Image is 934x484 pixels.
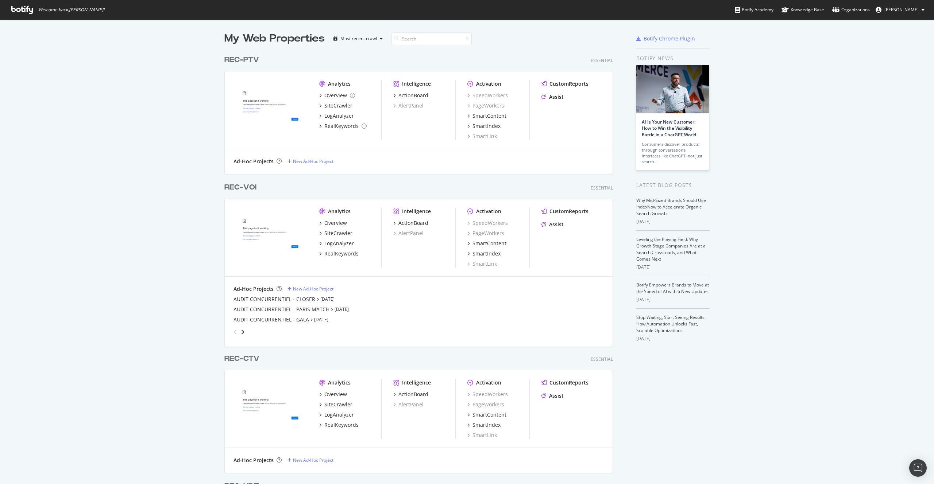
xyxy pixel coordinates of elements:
a: ActionBoard [393,92,428,99]
img: programme.tv [233,80,308,139]
a: ActionBoard [393,219,428,227]
a: Stop Waiting, Start Seeing Results: How Automation Unlocks Fast, Scalable Optimizations [636,314,706,333]
div: Activation [476,379,501,386]
div: LogAnalyzer [324,411,354,418]
a: PageWorkers [467,230,504,237]
div: REC-VOI [224,182,256,193]
button: [PERSON_NAME] [870,4,930,16]
div: Intelligence [402,208,431,215]
div: CustomReports [549,379,588,386]
div: SmartIndex [472,122,501,130]
div: Ad-Hoc Projects [233,457,274,464]
a: CustomReports [541,208,588,215]
a: Botify Chrome Plugin [636,35,695,42]
a: New Ad-Hoc Project [287,457,333,463]
div: RealKeywords [324,122,359,130]
div: Assist [549,93,564,101]
a: Overview [319,92,355,99]
div: ActionBoard [398,391,428,398]
a: SmartLink [467,432,497,439]
div: [DATE] [636,264,710,270]
div: SiteCrawler [324,401,352,408]
a: Leveling the Playing Field: Why Growth-Stage Companies Are at a Search Crossroads, and What Comes... [636,236,706,262]
a: SpeedWorkers [467,391,508,398]
div: Assist [549,392,564,399]
a: SiteCrawler [319,102,352,109]
a: RealKeywords [319,122,367,130]
div: Intelligence [402,379,431,386]
div: SmartIndex [472,421,501,429]
a: New Ad-Hoc Project [287,286,333,292]
a: AlertPanel [393,102,424,109]
div: SiteCrawler [324,102,352,109]
a: SmartContent [467,112,506,120]
a: SmartContent [467,411,506,418]
div: REC-PTV [224,55,259,65]
div: SmartContent [472,240,506,247]
div: Most recent crawl [340,36,377,41]
a: AUDIT CONCURRENTIEL - PARIS MATCH [233,306,329,313]
div: Essential [591,356,613,362]
a: AUDIT CONCURRENTIEL - GALA [233,316,309,323]
div: Ad-Hoc Projects [233,285,274,293]
div: Activation [476,208,501,215]
a: PageWorkers [467,401,504,408]
div: New Ad-Hoc Project [293,286,333,292]
span: Mael Montarou [884,7,919,13]
a: RealKeywords [319,421,359,429]
div: Open Intercom Messenger [909,459,927,477]
div: Overview [324,391,347,398]
div: ActionBoard [398,219,428,227]
a: Botify Empowers Brands to Move at the Speed of AI with 6 New Updates [636,282,709,294]
a: REC-VOI [224,182,259,193]
div: Assist [549,221,564,228]
div: New Ad-Hoc Project [293,457,333,463]
a: Assist [541,392,564,399]
div: Botify Chrome Plugin [644,35,695,42]
div: SmartLink [467,133,497,140]
div: SiteCrawler [324,230,352,237]
div: Essential [591,57,613,63]
div: Overview [324,92,347,99]
div: Botify Academy [735,6,773,13]
a: PageWorkers [467,102,504,109]
a: Assist [541,93,564,101]
div: angle-right [240,328,245,336]
div: SmartIndex [472,250,501,257]
span: Welcome back, [PERSON_NAME] ! [38,7,104,13]
a: ActionBoard [393,391,428,398]
div: [DATE] [636,218,710,225]
div: SmartContent [472,112,506,120]
a: AlertPanel [393,401,424,408]
input: Search [391,32,472,45]
a: SpeedWorkers [467,92,508,99]
a: SmartContent [467,240,506,247]
div: LogAnalyzer [324,240,354,247]
a: Overview [319,391,347,398]
a: SmartIndex [467,122,501,130]
button: Most recent crawl [331,33,386,44]
div: Ad-Hoc Projects [233,158,274,165]
div: [DATE] [636,296,710,303]
div: CustomReports [549,80,588,87]
div: RealKeywords [324,421,359,429]
div: Botify news [636,54,710,62]
a: LogAnalyzer [319,240,354,247]
a: LogAnalyzer [319,411,354,418]
div: Knowledge Base [781,6,824,13]
a: [DATE] [335,306,349,312]
img: cesoirtv.com [233,379,308,438]
div: Analytics [328,208,351,215]
div: AUDIT CONCURRENTIEL - CLOSER [233,296,315,303]
div: SmartLink [467,260,497,268]
div: Overview [324,219,347,227]
a: SpeedWorkers [467,219,508,227]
